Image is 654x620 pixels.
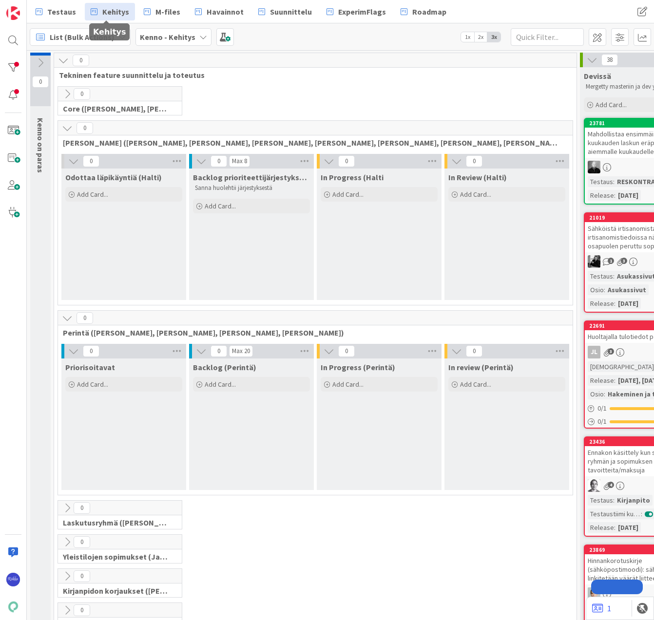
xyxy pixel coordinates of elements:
[395,3,452,20] a: Roadmap
[597,403,607,413] span: 0 / 1
[584,71,611,81] span: Devissä
[604,389,605,399] span: :
[588,271,613,282] div: Testaus
[474,32,487,42] span: 2x
[608,258,614,264] span: 1
[211,345,227,357] span: 0
[77,190,108,199] span: Add Card...
[321,3,392,20] a: ExperimFlags
[588,161,600,173] img: MV
[65,172,162,182] span: Odottaa läpikäyntiä (Halti)
[448,362,514,372] span: In review (Perintä)
[596,100,627,109] span: Add Card...
[588,587,600,600] img: TT
[588,361,654,372] div: [DEMOGRAPHIC_DATA]
[189,3,250,20] a: Havainnot
[588,284,604,295] div: Osio
[460,380,491,389] span: Add Card...
[588,298,614,309] div: Release
[321,362,395,372] span: In Progress (Perintä)
[140,32,195,42] b: Kenno - Kehitys
[63,586,170,596] span: Kirjanpidon korjaukset (Jussi, JaakkoHä)
[588,176,613,187] div: Testaus
[487,32,500,42] span: 3x
[614,375,616,386] span: :
[77,312,93,324] span: 0
[47,6,76,18] span: Testaus
[616,190,641,201] div: [DATE]
[63,328,560,338] span: Perintä (Jaakko, PetriH, MikkoV, Pasi)
[597,416,607,427] span: 0 / 1
[138,3,186,20] a: M-files
[321,172,384,182] span: In Progress (Halti
[621,258,627,264] span: 3
[32,76,49,88] span: 0
[205,202,236,210] span: Add Card...
[77,380,108,389] span: Add Card...
[102,6,129,18] span: Kehitys
[193,362,256,372] span: Backlog (Perintä)
[588,255,600,268] img: KM
[74,502,90,514] span: 0
[588,346,600,358] div: JL
[65,362,115,372] span: Priorisoitavat
[614,190,616,201] span: :
[6,573,20,586] img: RS
[448,172,507,182] span: In Review (Halti)
[252,3,318,20] a: Suunnittelu
[63,518,170,527] span: Laskutusryhmä (Antti, Keijo)
[588,495,613,506] div: Testaus
[605,284,649,295] div: Asukassivut
[205,380,236,389] span: Add Card...
[466,345,482,357] span: 0
[338,345,355,357] span: 0
[588,508,641,519] div: Testaustiimi kurkkaa
[50,31,115,43] span: List (Bulk Actions)
[613,495,615,506] span: :
[193,172,310,182] span: Backlog prioriteettijärjestyksessä (Halti)
[77,122,93,134] span: 0
[36,118,45,173] span: Kenno on paras
[30,3,82,20] a: Testaus
[63,138,560,148] span: Halti (Sebastian, VilleH, Riikka, Antti, MikkoV, PetriH, PetriM)
[613,271,615,282] span: :
[588,389,604,399] div: Osio
[93,27,126,37] h5: Kehitys
[74,536,90,548] span: 0
[608,348,614,355] span: 3
[74,570,90,582] span: 0
[614,522,616,533] span: :
[511,28,584,46] input: Quick Filter...
[641,508,642,519] span: :
[332,380,364,389] span: Add Card...
[195,184,308,192] p: Sanna huolehtii järjestyksestä
[332,190,364,199] span: Add Card...
[613,176,615,187] span: :
[461,32,474,42] span: 1x
[74,604,90,616] span: 0
[232,349,250,354] div: Max 20
[616,298,641,309] div: [DATE]
[592,602,611,614] a: 1
[74,88,90,100] span: 0
[588,479,600,492] img: PH
[588,190,614,201] div: Release
[6,6,20,20] img: Visit kanbanzone.com
[614,298,616,309] span: :
[85,3,135,20] a: Kehitys
[615,495,653,506] div: Kirjanpito
[588,522,614,533] div: Release
[73,55,89,66] span: 0
[63,552,170,562] span: Yleistilojen sopimukset (Jaakko, VilleP, TommiL, Simo)
[588,375,614,386] div: Release
[211,155,227,167] span: 0
[270,6,312,18] span: Suunnittelu
[604,284,605,295] span: :
[155,6,180,18] span: M-files
[83,155,99,167] span: 0
[601,54,618,66] span: 38
[232,159,247,164] div: Max 8
[338,155,355,167] span: 0
[6,600,20,614] img: avatar
[338,6,386,18] span: ExperimFlags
